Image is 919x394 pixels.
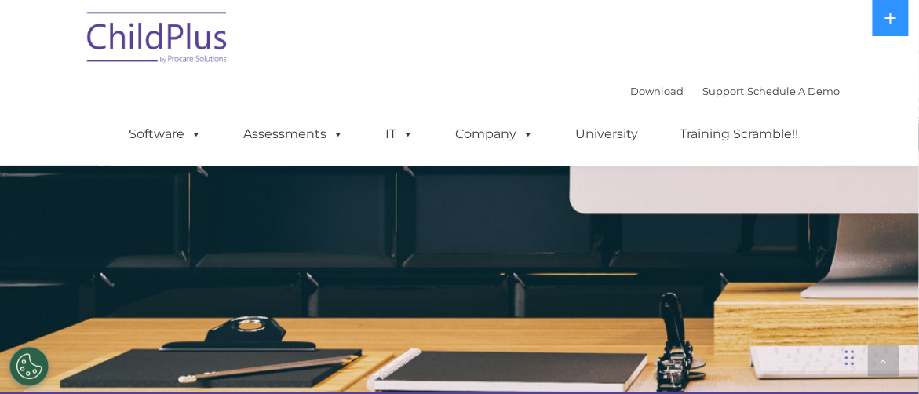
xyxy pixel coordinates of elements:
a: University [560,119,655,150]
button: Cookies Settings [9,347,49,386]
a: Training Scramble!! [665,119,815,150]
div: Drag [845,334,855,381]
font: | [631,85,841,97]
a: Download [631,85,684,97]
a: Software [114,119,218,150]
a: Schedule A Demo [748,85,841,97]
img: ChildPlus by Procare Solutions [79,1,236,79]
a: Support [703,85,745,97]
a: IT [370,119,430,150]
iframe: Chat Widget [663,224,919,394]
a: Assessments [228,119,360,150]
a: Company [440,119,550,150]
